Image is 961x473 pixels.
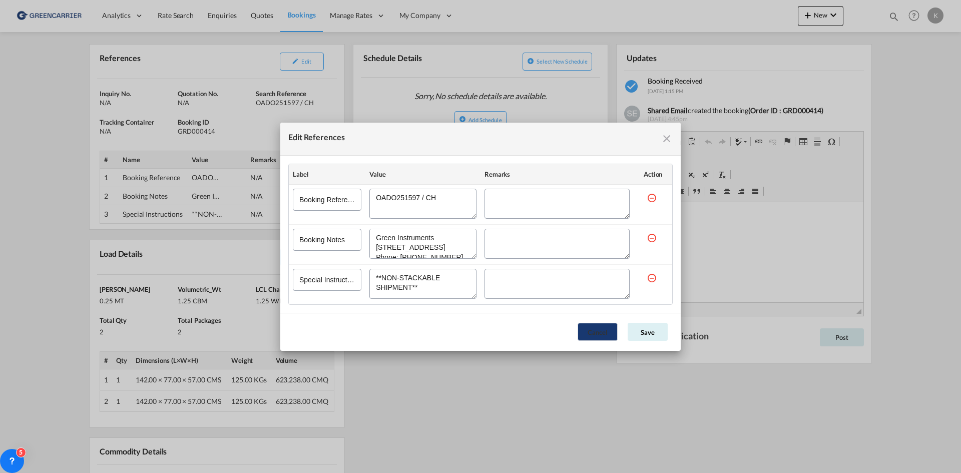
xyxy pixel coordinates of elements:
[10,10,229,21] body: Editor, editor4
[634,164,672,185] th: Action
[647,233,657,243] md-icon: icon-minus-circle-outline red-400-fg s20 cursor mr-5
[293,269,361,291] input: Special Instructions
[480,164,634,185] th: Remarks
[661,133,673,145] md-icon: icon-close fg-AAA8AD cursor
[280,123,681,351] md-dialog: Edit References
[647,273,657,283] md-icon: icon-minus-circle-outline red-400-fg s20 cursor mr-5
[628,323,668,341] button: Save
[288,131,345,147] div: Edit References
[578,323,618,341] button: Cancel
[365,164,480,185] th: Value
[293,189,361,211] input: Booking Reference
[289,164,365,185] th: Label
[647,193,657,203] md-icon: icon-minus-circle-outline red-400-fg s20 cursor mr-5
[293,229,361,251] input: Booking Notes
